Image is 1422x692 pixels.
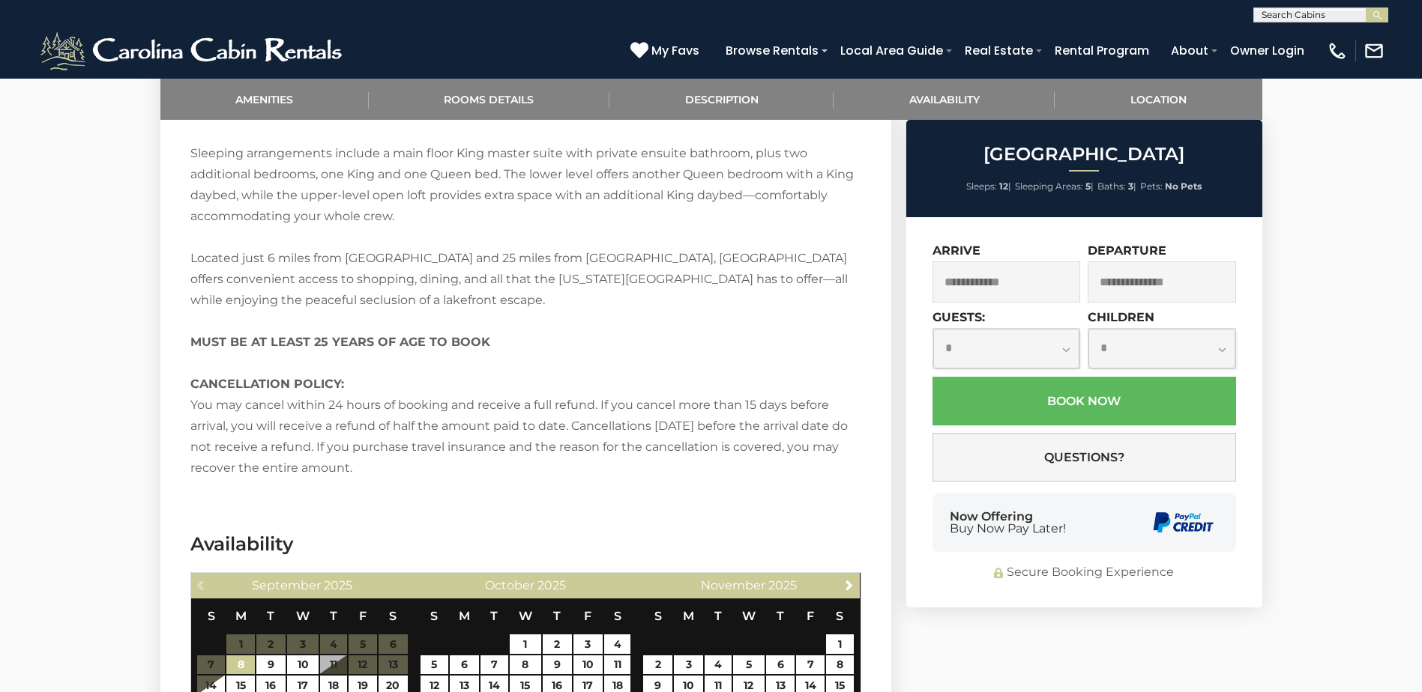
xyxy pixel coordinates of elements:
label: Departure [1088,243,1166,258]
a: 6 [450,655,479,675]
span: Sunday [654,609,662,623]
label: Children [1088,310,1154,324]
a: Local Area Guide [833,37,950,64]
a: 8 [226,655,254,675]
a: 10 [287,655,319,675]
span: Thursday [330,609,337,623]
a: Description [609,79,834,120]
span: Monday [683,609,694,623]
a: Amenities [160,79,369,120]
a: 2 [543,634,572,654]
strong: No Pets [1165,180,1202,192]
span: Saturday [614,609,621,623]
a: 3 [573,634,603,654]
a: 9 [256,655,286,675]
span: Saturday [389,609,397,623]
span: Saturday [836,609,843,623]
div: Now Offering [950,511,1066,535]
img: mail-regular-white.png [1364,40,1385,61]
span: Sleeping Areas: [1015,180,1083,192]
strong: 3 [1128,180,1133,192]
span: Wednesday [742,609,756,623]
span: Friday [807,609,814,623]
span: Sunday [208,609,215,623]
a: 5 [733,655,765,675]
span: Friday [359,609,367,623]
a: 4 [705,655,732,675]
a: 8 [510,655,541,675]
span: Thursday [553,609,561,623]
div: Secure Booking Experience [933,564,1236,581]
span: Tuesday [267,609,274,623]
img: White-1-2.png [37,28,349,73]
a: Owner Login [1223,37,1312,64]
a: Browse Rentals [718,37,826,64]
button: Questions? [933,433,1236,482]
a: 10 [573,655,603,675]
strong: 12 [999,180,1008,192]
span: October [485,578,534,592]
a: Availability [834,79,1055,120]
a: Next [840,575,858,594]
span: September [252,578,321,592]
span: 2025 [537,578,566,592]
a: 5 [421,655,448,675]
a: 8 [826,655,854,675]
span: Monday [235,609,247,623]
span: Monday [459,609,470,623]
span: Baths: [1097,180,1126,192]
span: Thursday [777,609,784,623]
a: About [1163,37,1216,64]
strong: 5 [1085,180,1091,192]
label: Guests: [933,310,985,324]
span: Sleeps: [966,180,997,192]
span: 2025 [324,578,352,592]
a: Rental Program [1047,37,1157,64]
a: 2 [643,655,672,675]
span: Sunday [430,609,438,623]
a: 1 [510,634,541,654]
a: 7 [480,655,508,675]
span: Buy Now Pay Later! [950,523,1066,535]
button: Book Now [933,377,1236,425]
span: 2025 [768,578,797,592]
a: 7 [796,655,824,675]
span: Friday [584,609,591,623]
span: My Favs [651,41,699,60]
h2: [GEOGRAPHIC_DATA] [910,145,1259,164]
a: 4 [604,634,631,654]
a: My Favs [630,41,703,61]
a: Rooms Details [369,79,609,120]
h3: Availability [190,531,861,557]
a: 3 [674,655,703,675]
span: November [701,578,765,592]
span: Wednesday [519,609,532,623]
a: Real Estate [957,37,1040,64]
a: 11 [604,655,631,675]
span: Next [843,579,855,591]
li: | [1097,177,1136,196]
img: phone-regular-white.png [1327,40,1348,61]
li: | [1015,177,1094,196]
span: Tuesday [714,609,722,623]
span: Pets: [1140,180,1163,192]
a: 6 [766,655,795,675]
a: 1 [826,634,854,654]
strong: MUST BE AT LEAST 25 YEARS OF AGE TO BOOK CANCELLATION POLICY: [190,335,490,391]
a: 9 [543,655,572,675]
span: Tuesday [490,609,498,623]
li: | [966,177,1011,196]
label: Arrive [933,243,980,258]
span: Wednesday [296,609,310,623]
a: Location [1055,79,1262,120]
